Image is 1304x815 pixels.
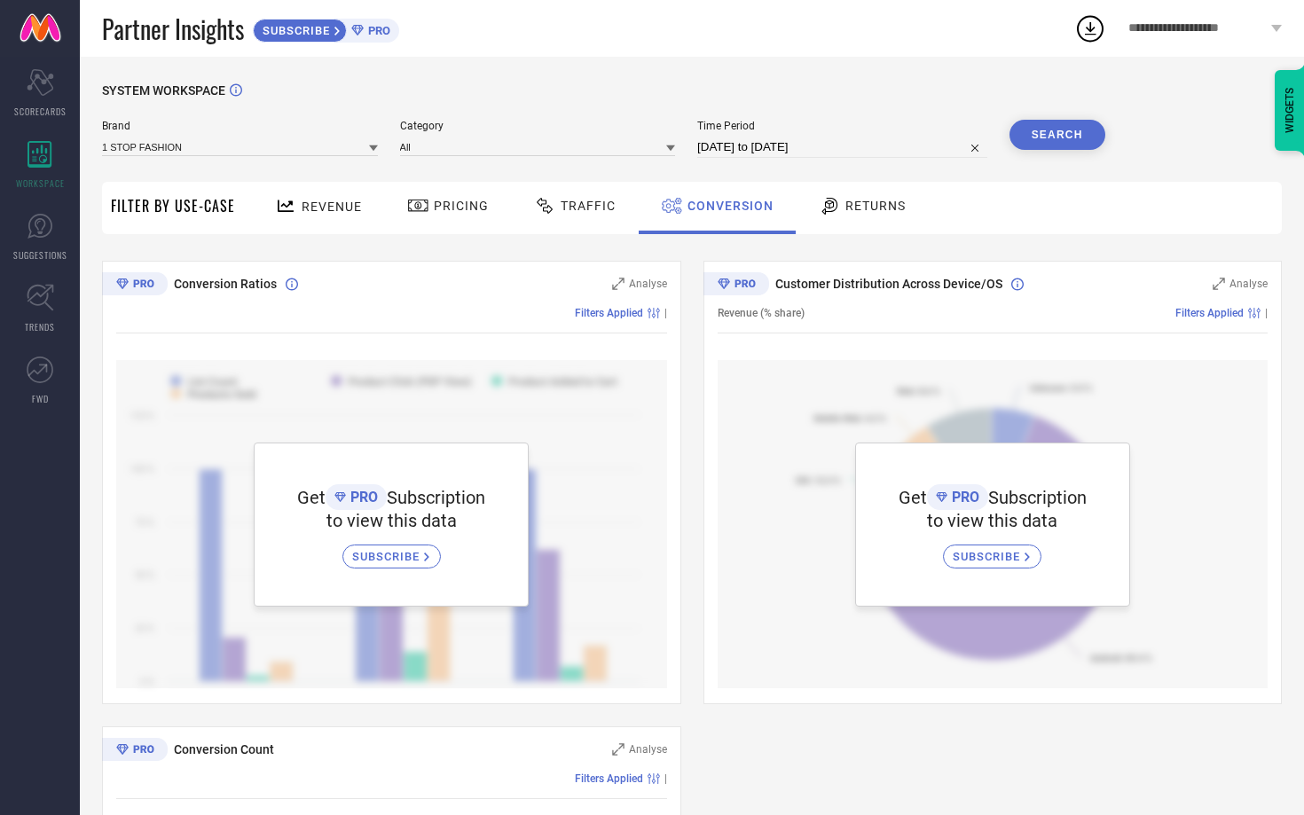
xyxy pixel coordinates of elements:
[32,392,49,405] span: FWD
[899,487,927,508] span: Get
[612,743,625,756] svg: Zoom
[629,278,667,290] span: Analyse
[1074,12,1106,44] div: Open download list
[561,199,616,213] span: Traffic
[1265,307,1268,319] span: |
[1229,278,1268,290] span: Analyse
[400,120,676,132] span: Category
[253,14,399,43] a: SUBSCRIBEPRO
[947,489,979,505] span: PRO
[102,83,225,98] span: SYSTEM WORKSPACE
[703,272,769,299] div: Premium
[845,199,906,213] span: Returns
[111,195,235,216] span: Filter By Use-Case
[297,487,326,508] span: Get
[718,307,805,319] span: Revenue (% share)
[102,120,378,132] span: Brand
[254,24,334,37] span: SUBSCRIBE
[387,487,485,508] span: Subscription
[953,550,1025,563] span: SUBSCRIBE
[697,120,987,132] span: Time Period
[14,105,67,118] span: SCORECARDS
[697,137,987,158] input: Select time period
[1213,278,1225,290] svg: Zoom
[575,772,643,785] span: Filters Applied
[25,320,55,333] span: TRENDS
[1175,307,1244,319] span: Filters Applied
[988,487,1087,508] span: Subscription
[346,489,378,505] span: PRO
[927,510,1057,531] span: to view this data
[364,24,390,37] span: PRO
[434,199,489,213] span: Pricing
[1009,120,1105,150] button: Search
[16,176,65,190] span: WORKSPACE
[102,738,168,764] div: Premium
[174,742,274,756] span: Conversion Count
[302,200,362,214] span: Revenue
[612,278,625,290] svg: Zoom
[13,248,67,262] span: SUGGESTIONS
[775,277,1002,291] span: Customer Distribution Across Device/OS
[326,510,457,531] span: to view this data
[102,272,168,299] div: Premium
[943,531,1041,568] a: SUBSCRIBE
[174,277,277,291] span: Conversion Ratios
[342,531,441,568] a: SUBSCRIBE
[687,199,774,213] span: Conversion
[352,550,424,563] span: SUBSCRIBE
[664,307,667,319] span: |
[664,772,667,785] span: |
[102,11,244,47] span: Partner Insights
[575,307,643,319] span: Filters Applied
[629,743,667,756] span: Analyse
